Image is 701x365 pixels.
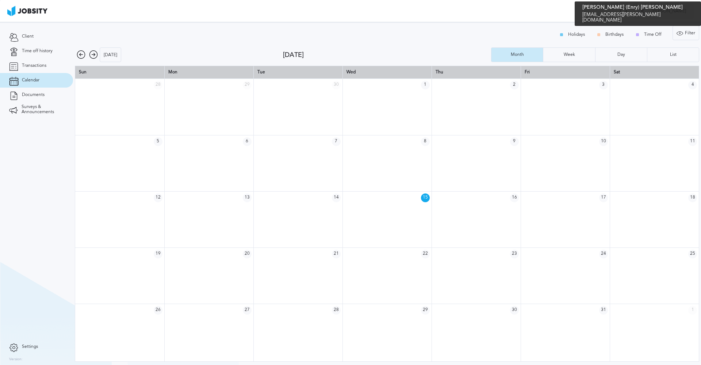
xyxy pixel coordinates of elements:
[560,52,579,57] div: Week
[332,250,341,258] span: 21
[9,357,23,362] label: Version:
[154,193,162,202] span: 12
[688,137,697,146] span: 11
[673,26,699,41] div: Filter
[614,69,620,74] span: Sat
[666,52,680,57] div: List
[243,306,252,315] span: 27
[332,81,341,89] span: 30
[637,6,648,17] div: E
[688,193,697,202] span: 18
[100,47,121,62] button: [DATE]
[421,137,430,146] span: 8
[346,69,356,74] span: Wed
[154,137,162,146] span: 5
[599,306,608,315] span: 31
[168,69,177,74] span: Mon
[525,69,530,74] span: Fri
[243,193,252,202] span: 13
[688,250,697,258] span: 25
[22,78,39,83] span: Calendar
[22,63,46,68] span: Transactions
[332,193,341,202] span: 14
[332,306,341,315] span: 28
[154,81,162,89] span: 28
[7,6,47,16] img: ab4bad089aa723f57921c736e9817d99.png
[614,52,629,57] div: Day
[688,81,697,89] span: 4
[421,250,430,258] span: 22
[22,34,34,39] span: Client
[510,137,519,146] span: 9
[421,306,430,315] span: 29
[599,193,608,202] span: 17
[154,306,162,315] span: 26
[22,104,64,115] span: Surveys & Announcements
[154,250,162,258] span: 19
[257,69,265,74] span: Tue
[688,306,697,315] span: 1
[673,26,699,40] button: Filter
[647,47,699,62] button: List
[510,306,519,315] span: 30
[543,47,595,62] button: Week
[595,47,647,62] button: Day
[507,52,528,57] div: Month
[332,137,341,146] span: 7
[510,250,519,258] span: 23
[436,69,443,74] span: Thu
[22,92,45,97] span: Documents
[599,250,608,258] span: 24
[243,137,252,146] span: 6
[491,47,543,62] button: Month
[100,48,121,62] div: [DATE]
[599,137,608,146] span: 10
[421,193,430,202] span: 15
[510,193,519,202] span: 16
[633,4,694,18] button: E[PERSON_NAME]
[243,81,252,89] span: 29
[283,51,491,59] div: [DATE]
[243,250,252,258] span: 20
[22,344,38,349] span: Settings
[648,9,690,14] span: [PERSON_NAME]
[79,69,87,74] span: Sun
[510,81,519,89] span: 2
[22,49,53,54] span: Time off history
[599,81,608,89] span: 3
[421,81,430,89] span: 1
